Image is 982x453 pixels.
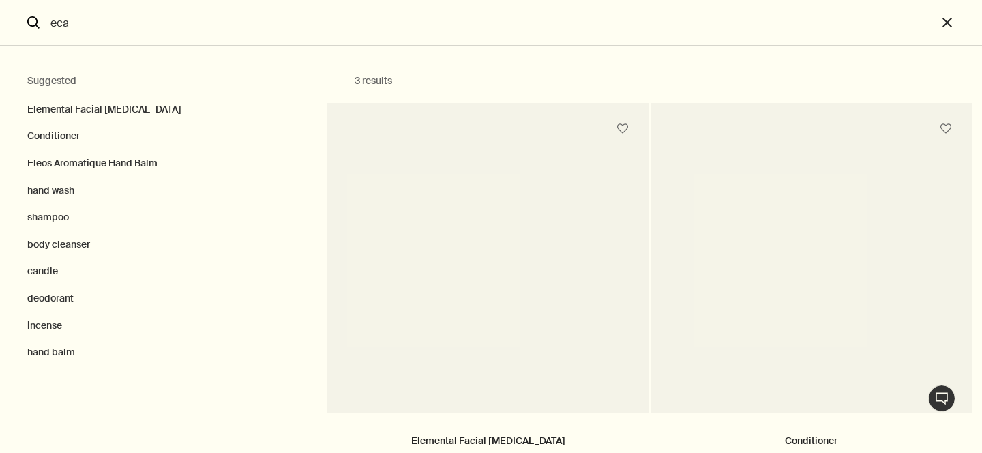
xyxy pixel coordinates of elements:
[934,117,958,141] button: Save to cabinet
[610,117,635,141] button: Save to cabinet
[928,385,955,412] button: Live Assistance
[355,73,846,89] h2: 3 results
[411,435,565,447] a: Elemental Facial [MEDICAL_DATA]
[27,73,299,89] h2: Suggested
[785,435,837,447] a: Conditioner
